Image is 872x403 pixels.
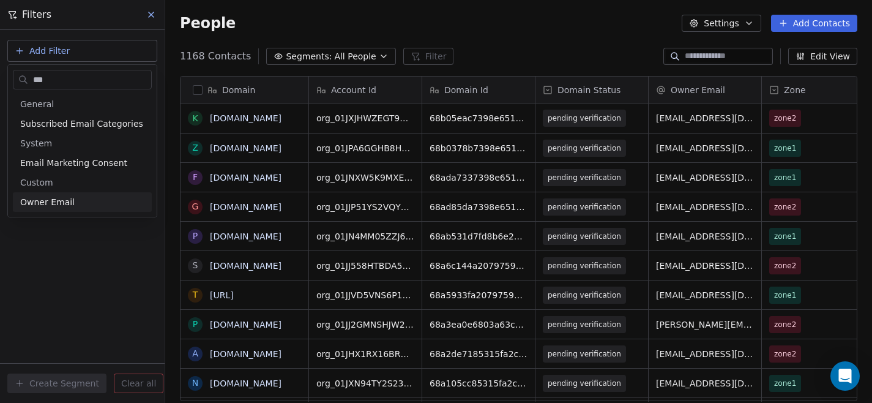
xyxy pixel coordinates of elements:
span: System [20,137,52,149]
span: Owner Email [20,196,75,208]
div: Suggestions [13,94,152,212]
span: Subscribed Email Categories [20,118,143,130]
span: Email Marketing Consent [20,157,127,169]
span: General [20,98,54,110]
span: Custom [20,176,53,189]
